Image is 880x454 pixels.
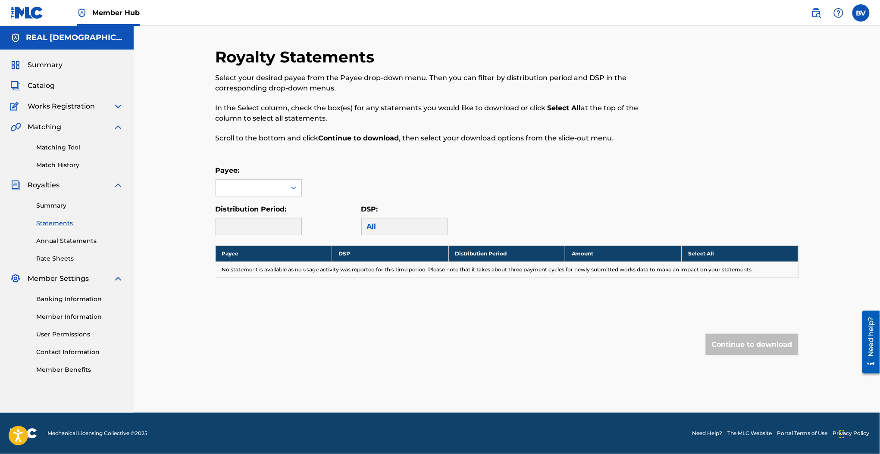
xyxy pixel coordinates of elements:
img: expand [113,274,123,284]
img: Accounts [10,33,21,43]
a: Match History [36,161,123,170]
img: Catalog [10,81,21,91]
h2: Royalty Statements [216,47,379,67]
a: Member Benefits [36,365,123,374]
th: DSP [332,246,448,261]
img: help [833,8,844,18]
label: Distribution Period: [216,205,287,213]
div: User Menu [852,4,870,22]
img: expand [113,180,123,190]
iframe: Chat Widget [837,413,880,454]
iframe: Resource Center [856,308,880,377]
th: Distribution Period [448,246,565,261]
p: Select your desired payee from the Payee drop-down menu. Then you can filter by distribution peri... [216,73,664,93]
td: No statement is available as no usage activity was reported for this time period. Please note tha... [216,261,799,277]
a: CatalogCatalog [10,81,55,91]
a: Privacy Policy [833,429,870,437]
th: Amount [565,246,681,261]
h5: REAL QUAKER [26,33,123,43]
a: Need Help? [692,429,722,437]
img: search [811,8,821,18]
a: User Permissions [36,330,123,339]
label: DSP: [361,205,378,213]
img: Works Registration [10,101,22,112]
span: Works Registration [28,101,95,112]
span: Royalties [28,180,60,190]
a: Statements [36,219,123,228]
span: Mechanical Licensing Collective © 2025 [47,429,147,437]
a: Contact Information [36,348,123,357]
span: Catalog [28,81,55,91]
th: Select All [682,246,798,261]
th: Payee [216,246,332,261]
a: Portal Terms of Use [777,429,828,437]
img: expand [113,101,123,112]
a: Banking Information [36,295,123,304]
label: Payee: [216,166,240,174]
strong: Select All [548,104,581,112]
img: logo [10,428,37,438]
img: Top Rightsholder [77,8,87,18]
div: Drag [839,421,845,447]
p: In the Select column, check the box(es) for any statements you would like to download or click at... [216,103,664,124]
a: SummarySummary [10,60,63,70]
img: Matching [10,122,21,132]
span: Summary [28,60,63,70]
img: Summary [10,60,21,70]
a: Annual Statements [36,236,123,246]
strong: Continue to download [319,134,399,142]
a: Public Search [808,4,825,22]
a: Rate Sheets [36,254,123,263]
a: Member Information [36,312,123,321]
a: Summary [36,201,123,210]
span: Matching [28,122,61,132]
span: Member Settings [28,274,89,284]
a: The MLC Website [727,429,772,437]
img: MLC Logo [10,6,44,19]
p: Scroll to the bottom and click , then select your download options from the slide-out menu. [216,133,664,143]
img: Member Settings [10,274,21,284]
div: Help [830,4,847,22]
a: Matching Tool [36,143,123,152]
img: Royalties [10,180,21,190]
img: expand [113,122,123,132]
span: Member Hub [92,8,140,18]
